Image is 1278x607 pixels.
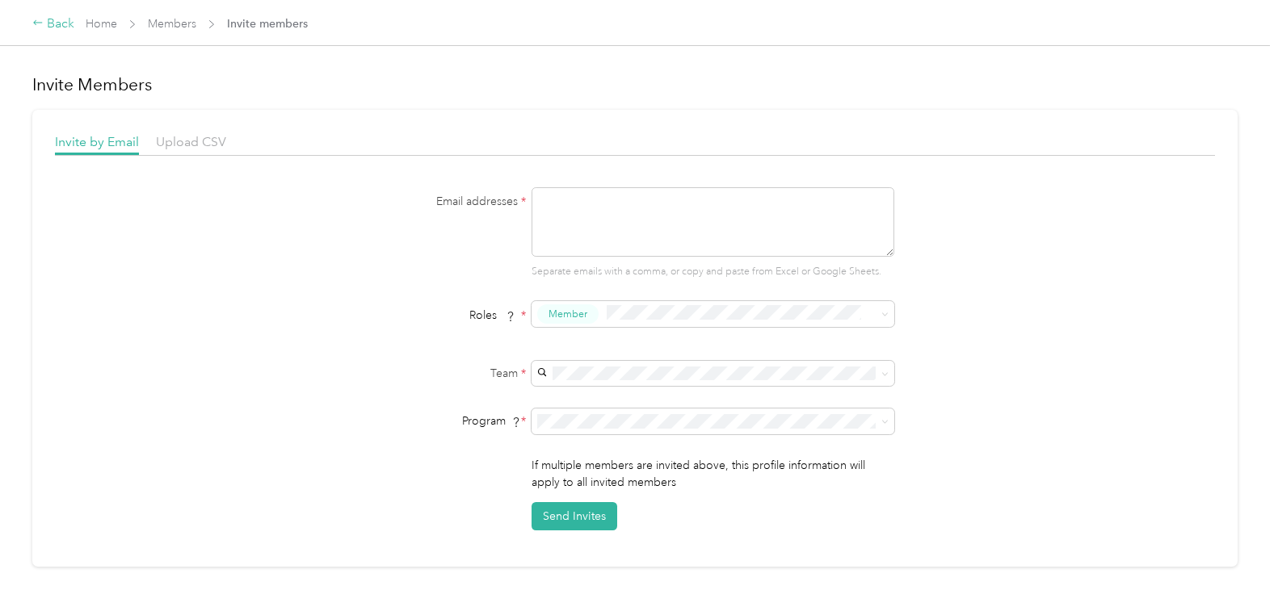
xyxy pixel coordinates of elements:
[148,17,196,31] a: Members
[86,17,117,31] a: Home
[156,134,226,149] span: Upload CSV
[227,15,308,32] span: Invite members
[532,457,894,491] p: If multiple members are invited above, this profile information will apply to all invited members
[55,134,139,149] span: Invite by Email
[1188,517,1278,607] iframe: Everlance-gr Chat Button Frame
[324,365,526,382] label: Team
[324,412,526,429] div: Program
[532,265,894,279] p: Separate emails with a comma, or copy and paste from Excel or Google Sheets.
[532,502,617,530] button: Send Invites
[464,303,521,328] span: Roles
[324,193,526,210] label: Email addresses
[32,15,74,34] div: Back
[32,73,1238,96] h1: Invite Members
[537,304,599,324] button: Member
[549,307,587,321] span: Member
